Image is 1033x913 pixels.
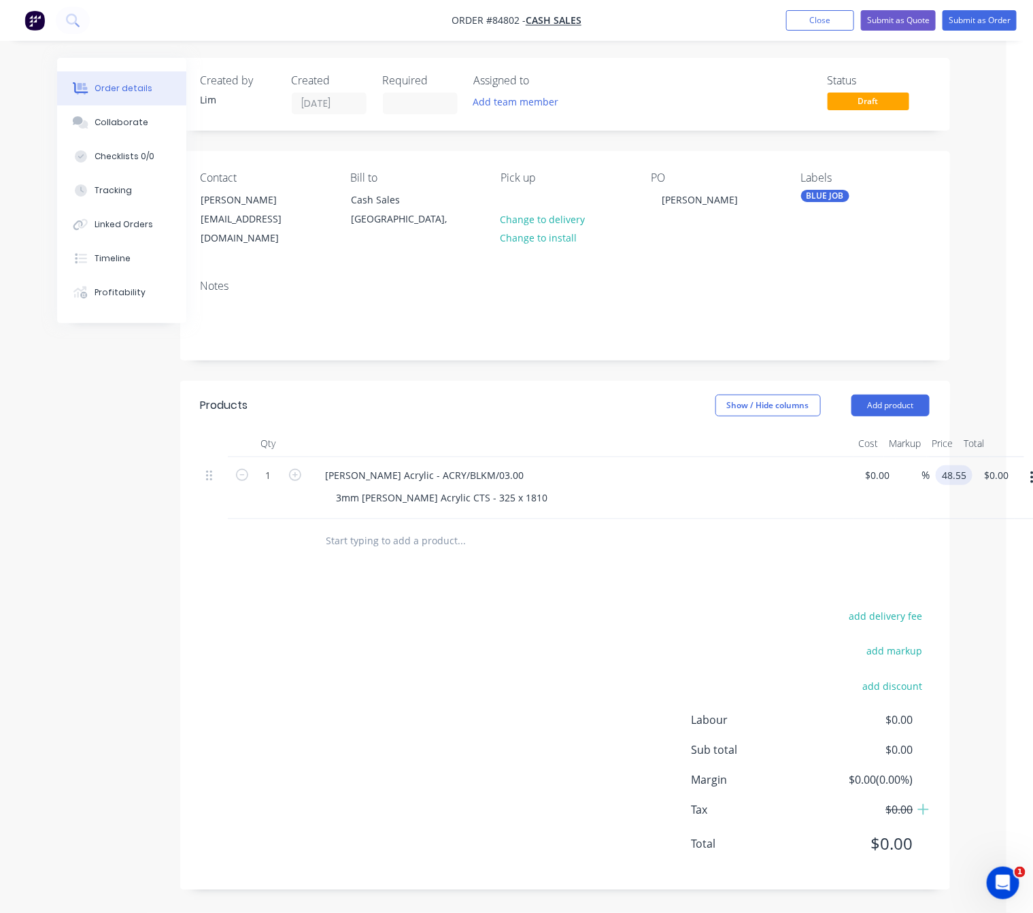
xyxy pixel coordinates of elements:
[190,190,326,248] div: [PERSON_NAME][EMAIL_ADDRESS][DOMAIN_NAME]
[692,712,813,728] span: Labour
[1015,867,1026,878] span: 1
[501,171,629,184] div: Pick up
[943,10,1017,31] button: Submit as Order
[493,210,592,228] button: Change to delivery
[201,171,329,184] div: Contact
[856,676,930,695] button: add discount
[201,280,930,293] div: Notes
[383,74,458,87] div: Required
[828,93,909,110] span: Draft
[853,430,884,457] div: Cost
[801,171,930,184] div: Labels
[922,467,930,483] span: %
[651,190,749,210] div: [PERSON_NAME]
[24,10,45,31] img: Factory
[927,430,959,457] div: Price
[812,831,913,856] span: $0.00
[715,395,821,416] button: Show / Hide columns
[493,229,584,247] button: Change to install
[95,116,148,129] div: Collaborate
[57,173,186,207] button: Tracking
[351,210,464,229] div: [GEOGRAPHIC_DATA],
[201,210,314,248] div: [EMAIL_ADDRESS][DOMAIN_NAME]
[95,184,132,197] div: Tracking
[884,430,927,457] div: Markup
[228,430,309,457] div: Qty
[786,10,854,31] button: Close
[692,835,813,852] span: Total
[339,190,475,233] div: Cash Sales[GEOGRAPHIC_DATA],
[201,74,275,87] div: Created by
[201,397,248,414] div: Products
[95,218,153,231] div: Linked Orders
[692,742,813,758] span: Sub total
[474,74,610,87] div: Assigned to
[57,207,186,242] button: Linked Orders
[95,82,152,95] div: Order details
[326,488,559,508] div: 3mm [PERSON_NAME] Acrylic CTS - 325 x 1810
[987,867,1019,899] iframe: Intercom live chat
[57,105,186,139] button: Collaborate
[292,74,367,87] div: Created
[692,801,813,818] span: Tax
[351,190,464,210] div: Cash Sales
[651,171,779,184] div: PO
[861,10,936,31] button: Submit as Quote
[57,139,186,173] button: Checklists 0/0
[95,286,146,299] div: Profitability
[860,642,930,660] button: add markup
[812,712,913,728] span: $0.00
[801,190,849,202] div: BLUE JOB
[350,171,479,184] div: Bill to
[452,14,526,27] span: Order #84802 -
[828,74,930,87] div: Status
[842,607,930,625] button: add delivery fee
[692,771,813,788] span: Margin
[812,742,913,758] span: $0.00
[812,801,913,818] span: $0.00
[812,771,913,788] span: $0.00 ( 0.00 %)
[57,242,186,276] button: Timeline
[851,395,930,416] button: Add product
[474,93,566,111] button: Add team member
[95,252,131,265] div: Timeline
[466,93,566,111] button: Add team member
[57,276,186,310] button: Profitability
[959,430,990,457] div: Total
[201,93,275,107] div: Lim
[315,465,535,485] div: [PERSON_NAME] Acrylic - ACRY/BLKM/03.00
[326,527,598,554] input: Start typing to add a product...
[95,150,154,163] div: Checklists 0/0
[526,14,581,27] a: Cash Sales
[201,190,314,210] div: [PERSON_NAME]
[57,71,186,105] button: Order details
